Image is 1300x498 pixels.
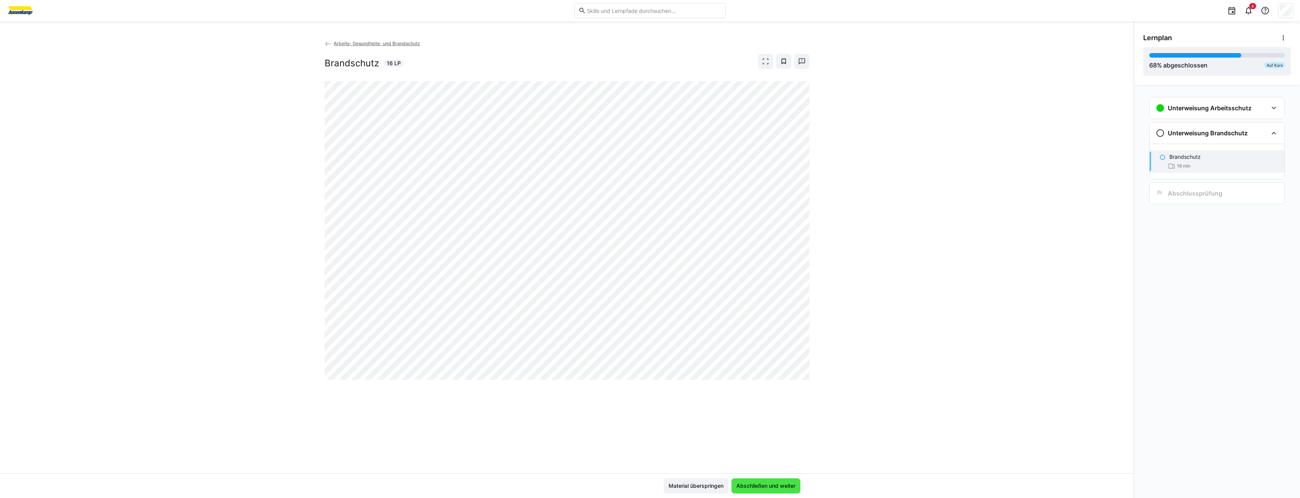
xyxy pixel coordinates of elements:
span: 16 LP [387,60,401,67]
button: Abschließen und weiter [731,478,800,493]
h2: Brandschutz [325,58,379,69]
span: Arbeits- Gesundheits- und Brandschutz [334,41,420,46]
h3: Unterweisung Brandschutz [1168,129,1248,137]
button: Material überspringen [664,478,728,493]
span: 8 [1252,4,1254,8]
span: 68 [1149,61,1157,69]
div: % abgeschlossen [1149,61,1208,70]
span: 16 min [1177,163,1191,169]
a: Arbeits- Gesundheits- und Brandschutz [325,41,420,46]
h3: Abschlussprüfung [1168,189,1222,197]
input: Skills und Lernpfade durchsuchen… [586,7,722,14]
p: Brandschutz [1169,153,1201,161]
span: Lernplan [1143,34,1172,42]
h3: Unterweisung Arbeitsschutz [1168,104,1252,112]
span: Material überspringen [667,482,725,490]
div: Auf Kurs [1264,62,1285,68]
span: Abschließen und weiter [735,482,797,490]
